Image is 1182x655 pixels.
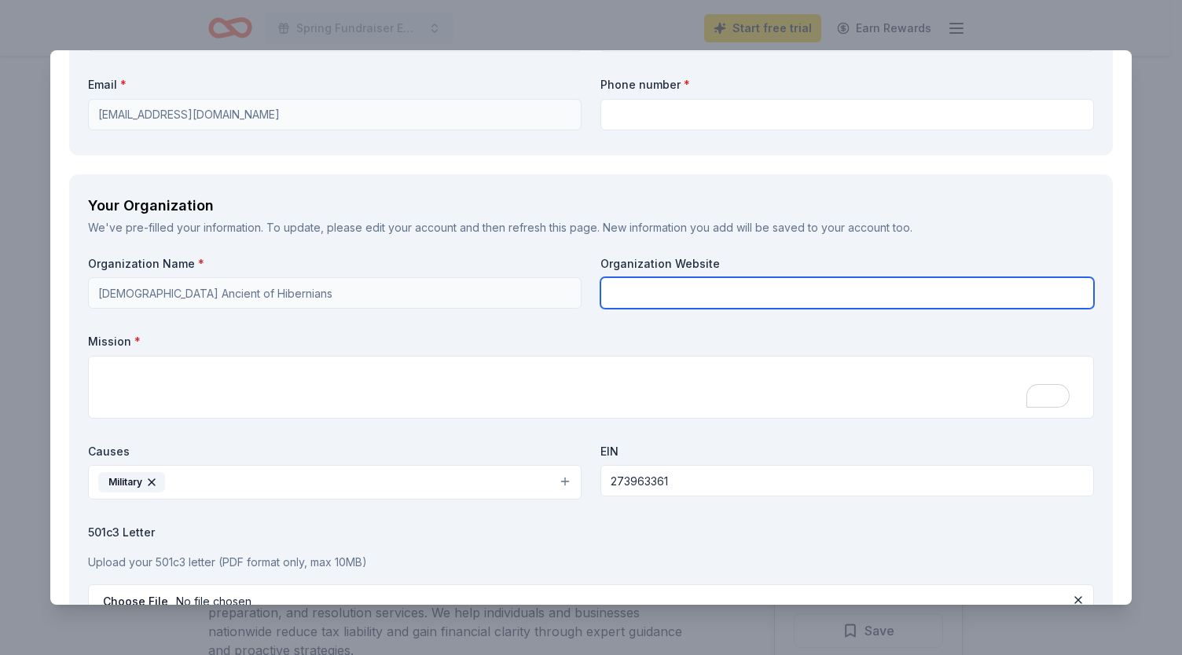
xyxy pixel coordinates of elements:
div: We've pre-filled your information. To update, please and then refresh this page. New information ... [88,218,1094,237]
label: Organization Website [600,256,1094,272]
label: Mission [88,334,1094,349]
label: Phone number [600,77,1094,93]
div: Your Organization [88,193,1094,218]
label: EIN [600,444,1094,459]
div: Military [98,472,165,492]
label: 501c3 Letter [88,525,1094,540]
label: Organization Name [88,256,582,272]
p: Upload your 501c3 letter (PDF format only, max 10MB) [88,553,1094,572]
button: Military [88,465,582,499]
label: Causes [88,444,582,459]
a: edit your account [365,221,457,234]
textarea: To enrich screen reader interactions, please activate Accessibility in Grammarly extension settings [88,356,1094,419]
label: Email [88,77,582,93]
